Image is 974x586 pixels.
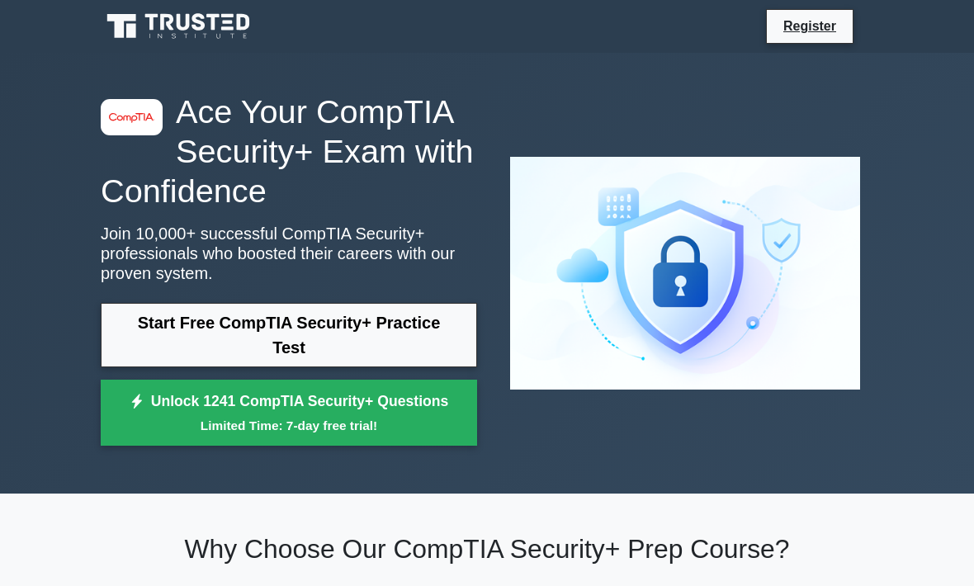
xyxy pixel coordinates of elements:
a: Register [773,16,846,36]
small: Limited Time: 7-day free trial! [121,416,456,435]
h2: Why Choose Our CompTIA Security+ Prep Course? [101,533,873,565]
a: Unlock 1241 CompTIA Security+ QuestionsLimited Time: 7-day free trial! [101,380,477,446]
h1: Ace Your CompTIA Security+ Exam with Confidence [101,92,477,210]
a: Start Free CompTIA Security+ Practice Test [101,303,477,367]
img: CompTIA Security+ Preview [497,144,873,403]
p: Join 10,000+ successful CompTIA Security+ professionals who boosted their careers with our proven... [101,224,477,283]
